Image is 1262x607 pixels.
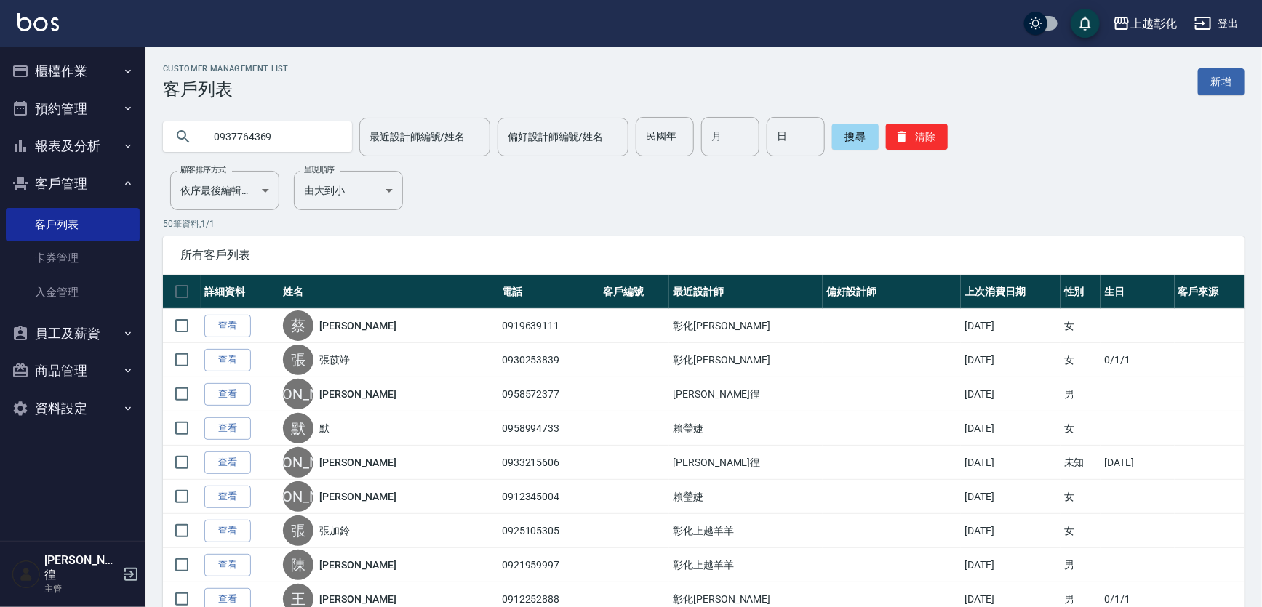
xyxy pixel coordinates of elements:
[498,309,599,343] td: 0919639111
[1061,446,1101,480] td: 未知
[6,52,140,90] button: 櫃檯作業
[1061,275,1101,309] th: 性別
[1198,68,1245,95] a: 新增
[170,171,279,210] div: 依序最後編輯時間
[961,548,1061,582] td: [DATE]
[6,390,140,427] button: 資料設定
[180,248,1227,262] span: 所有客戶列表
[498,343,599,377] td: 0930253839
[6,208,140,241] a: 客戶列表
[204,554,251,576] a: 查看
[204,315,251,337] a: 查看
[180,164,226,175] label: 顧客排序方式
[498,480,599,514] td: 0912345004
[961,514,1061,548] td: [DATE]
[961,309,1061,343] td: [DATE]
[6,165,140,203] button: 客戶管理
[6,127,140,165] button: 報表及分析
[44,582,119,595] p: 主管
[319,318,396,333] a: [PERSON_NAME]
[204,383,251,406] a: 查看
[304,164,335,175] label: 呈現順序
[498,377,599,411] td: 0958572377
[283,550,313,580] div: 陳
[283,379,313,409] div: [PERSON_NAME]
[6,276,140,309] a: 入金管理
[1107,9,1183,39] button: 上越彰化
[669,309,823,343] td: 彰化[PERSON_NAME]
[283,447,313,478] div: [PERSON_NAME]
[669,514,823,548] td: 彰化上越羊羊
[1175,275,1245,309] th: 客戶來源
[6,315,140,353] button: 員工及薪資
[961,377,1061,411] td: [DATE]
[498,446,599,480] td: 0933215606
[498,411,599,446] td: 0958994733
[498,514,599,548] td: 0925105305
[44,553,119,582] h5: [PERSON_NAME]徨
[669,480,823,514] td: 賴瑩婕
[201,275,279,309] th: 詳細資料
[498,548,599,582] td: 0921959997
[1189,10,1245,37] button: 登出
[204,417,251,440] a: 查看
[832,124,879,150] button: 搜尋
[204,117,340,156] input: 搜尋關鍵字
[163,79,289,100] h3: 客戶列表
[283,515,313,546] div: 張
[6,352,140,390] button: 商品管理
[961,446,1061,480] td: [DATE]
[204,451,251,474] a: 查看
[319,353,350,367] a: 張苡竫
[204,486,251,508] a: 查看
[12,560,41,589] img: Person
[669,343,823,377] td: 彰化[PERSON_NAME]
[823,275,961,309] th: 偏好設計師
[1101,275,1175,309] th: 生日
[961,411,1061,446] td: [DATE]
[961,275,1061,309] th: 上次消費日期
[669,377,823,411] td: [PERSON_NAME]徨
[961,480,1061,514] td: [DATE]
[283,481,313,512] div: [PERSON_NAME]
[1061,377,1101,411] td: 男
[319,387,396,401] a: [PERSON_NAME]
[283,413,313,443] div: 默
[6,241,140,275] a: 卡券管理
[1101,343,1175,377] td: 0/1/1
[1061,480,1101,514] td: 女
[279,275,498,309] th: 姓名
[283,310,313,341] div: 蔡
[498,275,599,309] th: 電話
[6,90,140,128] button: 預約管理
[669,446,823,480] td: [PERSON_NAME]徨
[961,343,1061,377] td: [DATE]
[1130,15,1177,33] div: 上越彰化
[1101,446,1175,480] td: [DATE]
[319,558,396,572] a: [PERSON_NAME]
[319,421,330,435] a: 默
[283,345,313,375] div: 張
[163,217,1245,230] p: 50 筆資料, 1 / 1
[319,523,350,538] a: 張加鈴
[319,592,396,606] a: [PERSON_NAME]
[1061,548,1101,582] td: 男
[294,171,403,210] div: 由大到小
[669,275,823,309] th: 最近設計師
[669,548,823,582] td: 彰化上越羊羊
[1061,411,1101,446] td: 女
[1061,309,1101,343] td: 女
[204,520,251,542] a: 查看
[1071,9,1100,38] button: save
[319,489,396,504] a: [PERSON_NAME]
[669,411,823,446] td: 賴瑩婕
[204,349,251,371] a: 查看
[319,455,396,470] a: [PERSON_NAME]
[599,275,669,309] th: 客戶編號
[1061,514,1101,548] td: 女
[163,64,289,73] h2: Customer Management List
[17,13,59,31] img: Logo
[1061,343,1101,377] td: 女
[886,124,948,150] button: 清除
